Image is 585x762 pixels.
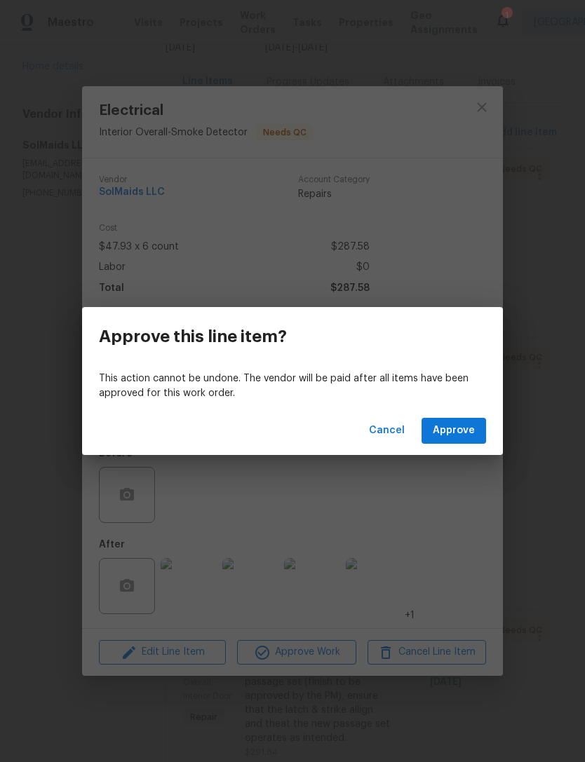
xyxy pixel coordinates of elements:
[433,422,475,440] span: Approve
[369,422,405,440] span: Cancel
[422,418,486,444] button: Approve
[363,418,410,444] button: Cancel
[99,327,287,346] h3: Approve this line item?
[99,372,486,401] p: This action cannot be undone. The vendor will be paid after all items have been approved for this...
